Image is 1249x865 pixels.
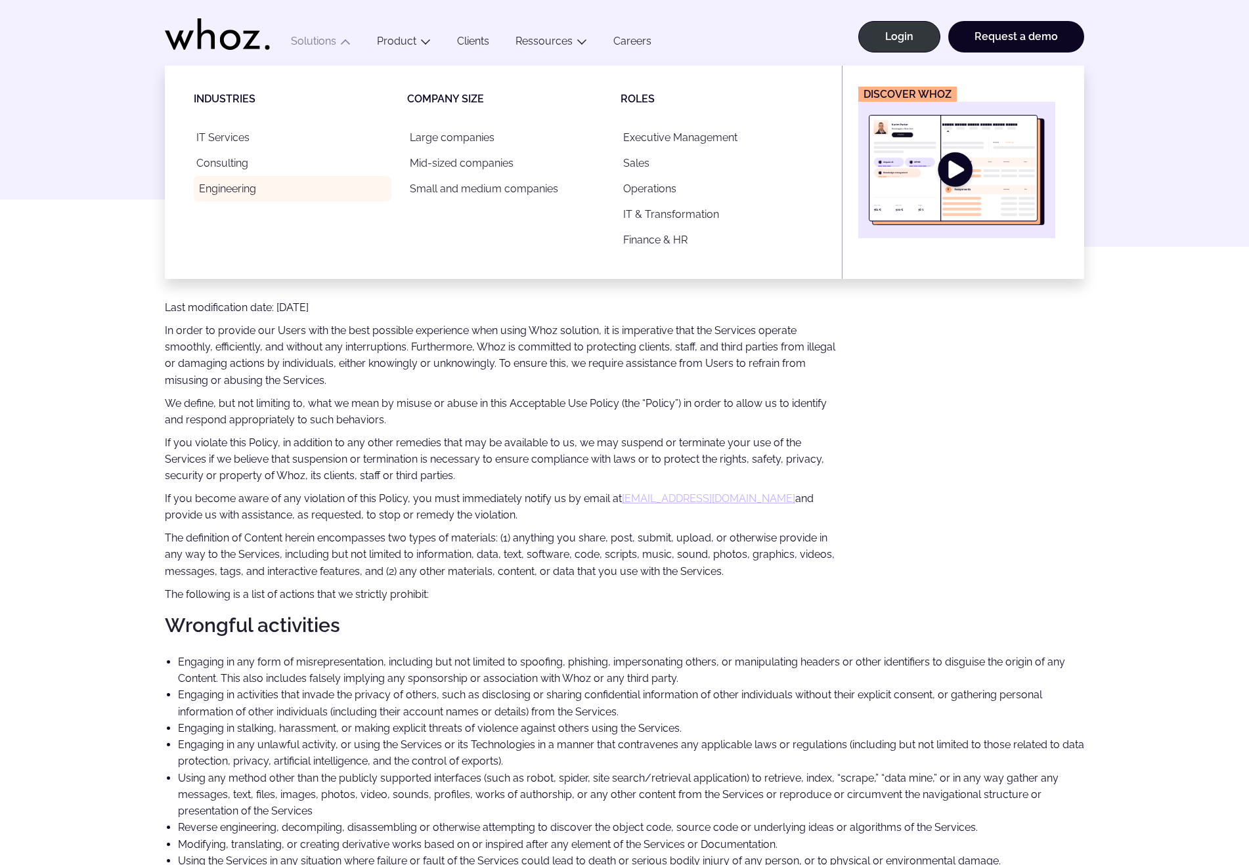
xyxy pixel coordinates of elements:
a: Consulting [194,150,391,176]
p: The following is a list of actions that we strictly prohibit: [165,586,837,602]
a: Request a demo [948,21,1084,53]
a: [EMAIL_ADDRESS][DOMAIN_NAME] [622,492,795,505]
li: Engaging in any unlawful activity, or using the Services or its Technologies in a manner that con... [178,736,1084,770]
li: Engaging in activities that invade the privacy of others, such as disclosing or sharing confident... [178,686,1084,720]
a: Login [858,21,940,53]
a: Mid-sized companies [407,150,605,176]
p: Last modification date: [DATE] [165,299,837,316]
p: Company size [407,92,621,106]
a: Small and medium companies [407,176,605,201]
a: IT Services [194,125,391,150]
li: Reverse engineering, decompiling, disassembling or otherwise attempting to discover the object co... [178,819,1084,835]
p: The definition of Content herein encompasses two types of materials: (1) anything you share, post... [165,530,837,580]
a: Operations [621,176,818,201]
figcaption: Discover Whoz [858,87,957,102]
li: Engaging in stalking, harassment, or making explicit threats of violence against others using the... [178,720,1084,736]
p: We define, but not limiting to, what we mean by misuse or abuse in this Acceptable Use Policy (th... [165,395,837,429]
a: Executive Management [621,125,818,150]
li: Modifying, translating, or creating derivative works based on or inspired after any element of th... [178,836,1084,853]
a: Discover Whoz [858,87,1055,238]
p: Industries [194,92,407,106]
button: Ressources [502,35,600,53]
p: Roles [621,92,834,106]
p: If you become aware of any violation of this Policy, you must immediately notify us by email at a... [165,490,837,524]
h2: Wrongful activities [165,614,837,636]
p: If you violate this Policy, in addition to any other remedies that may be available to us, we may... [165,434,837,484]
li: Using any method other than the publicly supported interfaces (such as robot, spider, site search... [178,770,1084,820]
a: Sales [621,150,818,176]
a: Engineering [194,176,391,201]
a: Finance & HR [621,227,818,253]
a: Clients [444,35,502,53]
a: Large companies [407,125,605,150]
iframe: Chatbot [1162,778,1231,847]
a: IT & Transformation [621,201,818,227]
button: Product [364,35,444,53]
a: Careers [600,35,665,53]
li: Engaging in any form of misrepresentation, including but not limited to spoofing, phishing, imper... [178,654,1084,687]
p: In order to provide our Users with the best possible experience when using Whoz solution, it is i... [165,322,837,389]
a: Product [377,35,416,47]
a: Ressources [515,35,573,47]
button: Solutions [278,35,364,53]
